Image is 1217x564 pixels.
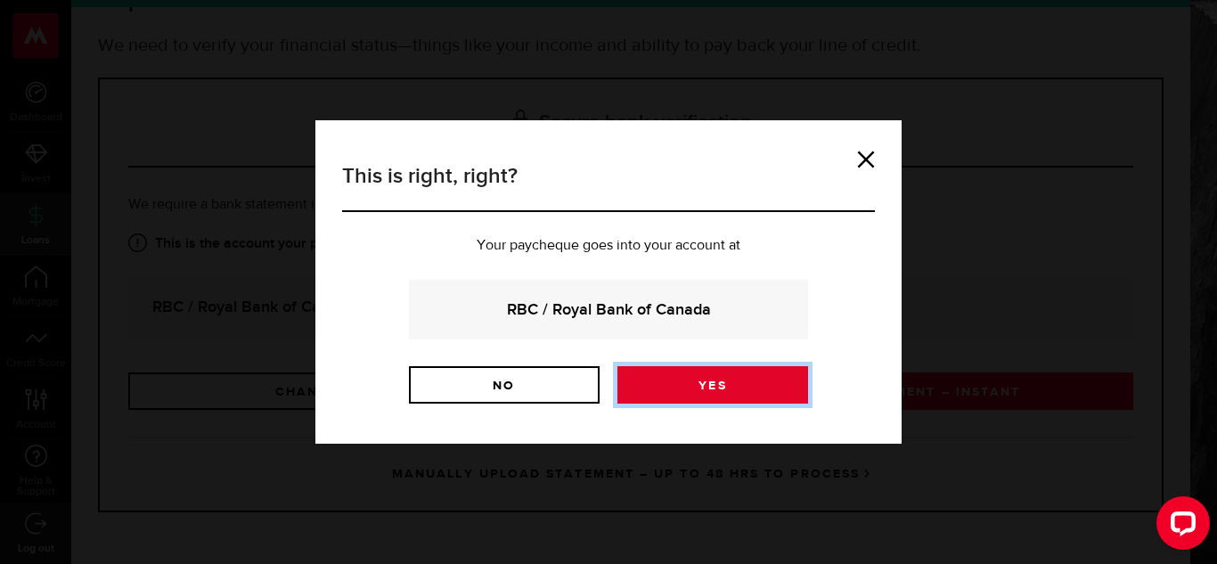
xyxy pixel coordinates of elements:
[1142,489,1217,564] iframe: LiveChat chat widget
[433,298,784,322] strong: RBC / Royal Bank of Canada
[409,366,600,404] a: No
[617,366,808,404] a: Yes
[342,160,875,212] h3: This is right, right?
[342,239,875,253] p: Your paycheque goes into your account at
